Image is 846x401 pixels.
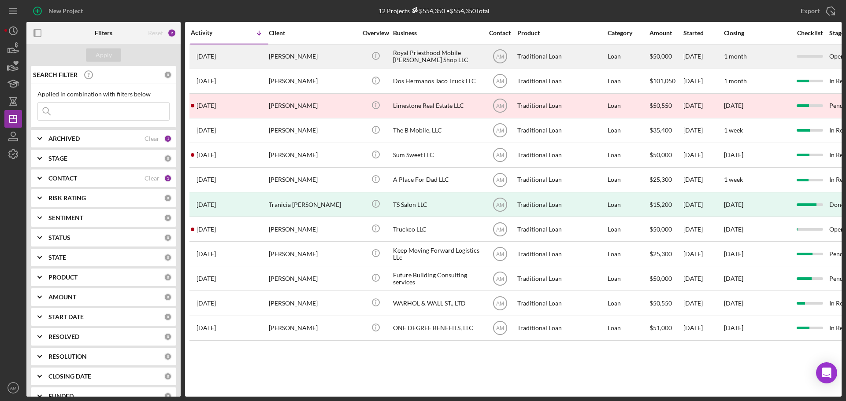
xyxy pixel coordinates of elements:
time: [DATE] [724,275,743,282]
time: 2025-09-16 20:00 [197,176,216,183]
div: Traditional Loan [517,316,605,340]
div: [PERSON_NAME] [269,70,357,93]
span: $50,000 [649,275,672,282]
button: AM [4,379,22,397]
text: AM [496,177,504,183]
div: Closing [724,29,790,37]
b: STAGE [48,155,67,162]
div: [PERSON_NAME] [269,316,357,340]
div: 12 Projects • $554,350 Total [378,7,490,15]
time: 2025-05-22 18:10 [197,300,216,307]
div: 0 [164,293,172,301]
time: 1 month [724,77,747,85]
div: [PERSON_NAME] [269,94,357,118]
text: AM [496,325,504,331]
text: AM [496,202,504,208]
span: $50,000 [649,52,672,60]
b: SENTIMENT [48,214,83,221]
div: Keep Moving Forward Logistics LLc [393,242,481,265]
div: Limestone Real Estate LLC [393,94,481,118]
span: $35,400 [649,126,672,134]
div: 0 [164,71,172,79]
b: STATUS [48,234,70,241]
b: RISK RATING [48,195,86,202]
div: [DATE] [683,168,723,191]
button: Export [792,2,842,20]
b: RESOLUTION [48,353,87,360]
div: Future Building Consulting services [393,267,481,290]
div: Loan [608,94,649,118]
text: AM [496,276,504,282]
div: 0 [164,234,172,242]
div: [DATE] [683,316,723,340]
div: [DATE] [683,45,723,68]
time: [DATE] [724,151,743,158]
div: Loan [608,193,649,216]
div: The B Mobile, LLC [393,119,481,142]
div: Reset [148,29,163,37]
div: Clear [145,175,160,182]
div: [DATE] [683,217,723,241]
time: 2025-09-24 12:00 [197,127,216,134]
div: Checklist [791,29,828,37]
div: 0 [164,353,172,361]
text: AM [496,152,504,158]
div: Open Intercom Messenger [816,362,837,383]
div: [DATE] [683,94,723,118]
span: $25,300 [649,250,672,258]
div: [PERSON_NAME] [269,242,357,265]
time: [DATE] [724,102,743,109]
div: Product [517,29,605,37]
span: $101,050 [649,77,675,85]
div: [PERSON_NAME] [269,291,357,315]
div: Loan [608,217,649,241]
div: 0 [164,333,172,341]
div: Clear [145,135,160,142]
div: Loan [608,291,649,315]
div: 2 [167,29,176,37]
div: 0 [164,392,172,400]
div: Loan [608,143,649,167]
div: Client [269,29,357,37]
button: Apply [86,48,121,62]
div: Royal Priesthood Mobile [PERSON_NAME] Shop LLC [393,45,481,68]
div: Traditional Loan [517,45,605,68]
div: Category [608,29,649,37]
div: [PERSON_NAME] [269,119,357,142]
b: FUNDED [48,393,74,400]
time: 2025-07-18 13:20 [197,275,216,282]
div: Loan [608,70,649,93]
b: RESOLVED [48,333,79,340]
div: 0 [164,273,172,281]
div: Dos Hermanos Taco Truck LLC [393,70,481,93]
b: CLOSING DATE [48,373,91,380]
button: New Project [26,2,92,20]
div: Started [683,29,723,37]
div: [PERSON_NAME] [269,168,357,191]
div: WARHOL & WALL ST., LTD [393,291,481,315]
time: 2025-08-25 01:19 [197,226,216,233]
span: $50,000 [649,225,672,233]
div: Overview [359,29,392,37]
b: CONTACT [48,175,77,182]
div: 1 [164,174,172,182]
div: [DATE] [683,143,723,167]
div: Traditional Loan [517,217,605,241]
div: [PERSON_NAME] [269,143,357,167]
div: $554,350 [410,7,445,15]
div: Loan [608,45,649,68]
div: Traditional Loan [517,267,605,290]
div: Traditional Loan [517,242,605,265]
time: [DATE] [724,225,743,233]
div: 0 [164,214,172,222]
div: Contact [483,29,516,37]
time: 2025-07-30 20:41 [197,250,216,258]
text: AM [496,251,504,257]
div: 0 [164,254,172,261]
text: AM [496,226,504,232]
div: 1 [164,135,172,143]
div: [PERSON_NAME] [269,45,357,68]
div: Loan [608,242,649,265]
div: A Place For Dad LLC [393,168,481,191]
b: PRODUCT [48,274,78,281]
